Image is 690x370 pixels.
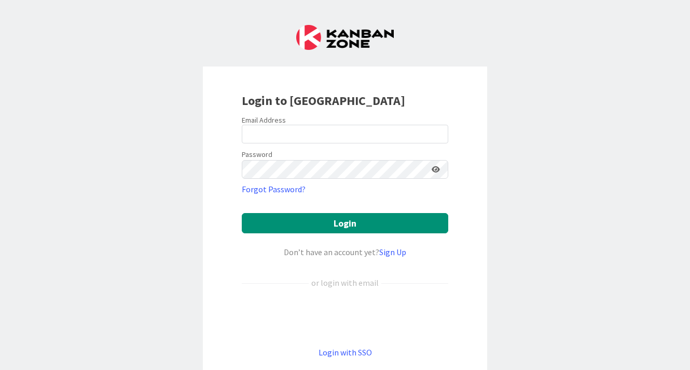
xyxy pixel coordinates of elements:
[242,92,405,109] b: Login to [GEOGRAPHIC_DATA]
[296,25,394,50] img: Kanban Zone
[309,276,381,289] div: or login with email
[242,246,448,258] div: Don’t have an account yet?
[237,306,453,329] iframe: Sign in with Google Button
[242,183,306,195] a: Forgot Password?
[242,213,448,233] button: Login
[319,347,372,358] a: Login with SSO
[379,247,406,257] a: Sign Up
[242,149,272,160] label: Password
[242,115,286,125] label: Email Address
